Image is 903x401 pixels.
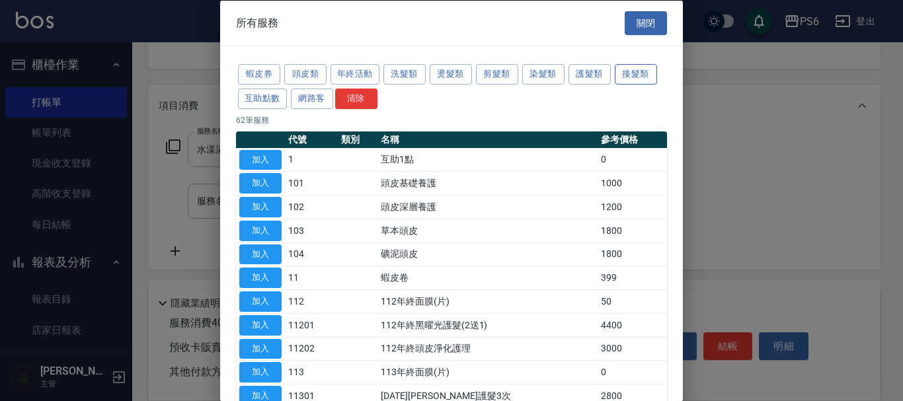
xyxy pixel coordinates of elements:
td: 互助1點 [377,148,598,172]
td: 1800 [598,242,667,266]
td: 50 [598,289,667,313]
td: 頭皮深層養護 [377,195,598,219]
td: 11202 [285,337,338,361]
p: 62 筆服務 [236,114,667,126]
button: 關閉 [625,11,667,35]
td: 頭皮基礎養護 [377,171,598,195]
td: 103 [285,219,338,242]
td: 1000 [598,171,667,195]
td: 3000 [598,337,667,361]
th: 代號 [285,131,338,148]
button: 護髮類 [569,64,611,85]
td: 1800 [598,219,667,242]
button: 加入 [239,197,282,217]
button: 互助點數 [238,88,287,108]
td: 4400 [598,313,667,337]
span: 所有服務 [236,16,278,29]
td: 112年終黑曜光護髮(2送1) [377,313,598,337]
button: 加入 [239,268,282,288]
button: 加入 [239,362,282,383]
button: 染髮類 [522,64,565,85]
button: 加入 [239,220,282,240]
button: 加入 [239,338,282,359]
button: 加入 [239,244,282,264]
button: 接髮類 [615,64,657,85]
td: 1 [285,148,338,172]
button: 剪髮類 [476,64,518,85]
td: 0 [598,360,667,384]
td: 113年終面膜(片) [377,360,598,384]
td: 0 [598,148,667,172]
button: 燙髮類 [430,64,472,85]
button: 年終活動 [331,64,379,85]
td: 礦泥頭皮 [377,242,598,266]
button: 加入 [239,149,282,170]
td: 11 [285,266,338,289]
th: 類別 [338,131,378,148]
td: 104 [285,242,338,266]
td: 112 [285,289,338,313]
button: 洗髮類 [383,64,426,85]
button: 加入 [239,291,282,312]
th: 名稱 [377,131,598,148]
button: 加入 [239,173,282,194]
td: 11201 [285,313,338,337]
td: 112年終頭皮淨化護理 [377,337,598,361]
th: 參考價格 [598,131,667,148]
button: 清除 [335,88,377,108]
td: 102 [285,195,338,219]
td: 蝦皮卷 [377,266,598,289]
td: 草本頭皮 [377,219,598,242]
button: 頭皮類 [284,64,327,85]
td: 113 [285,360,338,384]
td: 1200 [598,195,667,219]
td: 399 [598,266,667,289]
button: 加入 [239,314,282,335]
td: 112年終面膜(片) [377,289,598,313]
td: 101 [285,171,338,195]
button: 網路客 [291,88,333,108]
button: 蝦皮券 [238,64,280,85]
